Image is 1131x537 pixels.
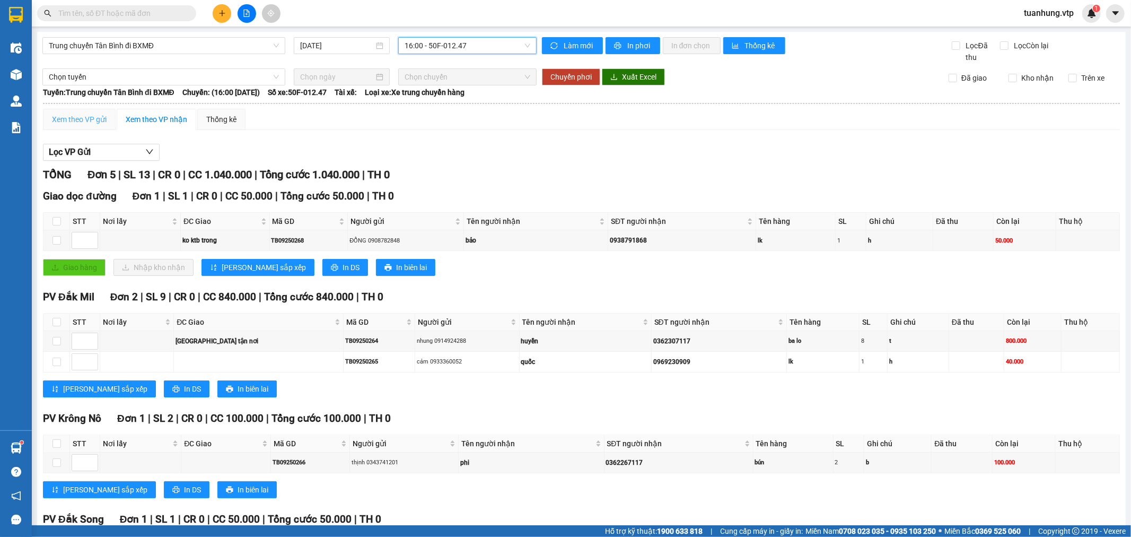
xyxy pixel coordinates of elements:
[889,357,947,366] div: h
[345,336,413,345] div: TB09250264
[622,71,656,83] span: Xuất Excel
[627,40,652,51] span: In phơi
[44,10,51,17] span: search
[1010,40,1050,51] span: Lọc Còn lại
[602,68,665,85] button: downloadXuất Excel
[271,453,350,473] td: TB09250266
[226,385,233,394] span: printer
[201,259,314,276] button: sort-ascending[PERSON_NAME] sắp xếp
[522,316,641,328] span: Tên người nhận
[107,40,150,48] span: TB09250268
[110,291,138,303] span: Đơn 2
[268,86,327,98] span: Số xe: 50F-012.47
[711,525,712,537] span: |
[11,96,22,107] img: warehouse-icon
[350,215,452,227] span: Người gửi
[52,114,107,125] div: Xem theo VP gửi
[834,435,864,453] th: SL
[346,316,404,328] span: Mã GD
[614,42,623,50] span: printer
[866,458,930,467] div: b
[262,4,280,23] button: aim
[1004,314,1062,331] th: Còn lại
[103,215,170,227] span: Nơi lấy
[225,190,273,202] span: CC 50.000
[564,40,594,51] span: Làm mới
[1072,527,1080,535] span: copyright
[653,336,785,347] div: 0362307117
[11,42,22,54] img: warehouse-icon
[755,458,831,467] div: bún
[521,357,650,367] div: quốc
[657,527,703,535] strong: 1900 633 818
[542,37,603,54] button: syncLàm mới
[184,484,201,496] span: In DS
[610,236,754,246] div: 0938791868
[521,336,650,347] div: huyền
[372,190,394,202] span: TH 0
[63,484,147,496] span: [PERSON_NAME] sắp xếp
[364,412,366,425] span: |
[211,412,264,425] span: CC 100.000
[101,48,150,56] span: 13:13:31 [DATE]
[322,259,368,276] button: printerIn DS
[805,525,936,537] span: Miền Nam
[868,236,931,245] div: h
[174,291,195,303] span: CR 0
[300,71,374,83] input: Chọn ngày
[860,314,888,331] th: SL
[787,314,860,331] th: Tên hàng
[11,24,24,50] img: logo
[835,458,862,467] div: 2
[376,259,435,276] button: printerIn biên lai
[720,525,803,537] span: Cung cấp máy in - giấy in:
[43,412,101,425] span: PV Krông Nô
[37,64,123,72] strong: BIÊN NHẬN GỬI HÀNG HOÁ
[126,114,187,125] div: Xem theo VP nhận
[352,458,457,467] div: thịnh 0343741201
[148,412,151,425] span: |
[226,486,233,495] span: printer
[51,486,59,495] span: sort-ascending
[331,264,338,272] span: printer
[654,316,776,328] span: SĐT người nhận
[354,513,357,525] span: |
[70,435,100,453] th: STT
[70,213,100,230] th: STT
[113,259,194,276] button: downloadNhập kho nhận
[607,438,742,449] span: SĐT người nhận
[837,236,864,245] div: 1
[610,73,618,82] span: download
[11,122,22,133] img: solution-icon
[262,513,265,525] span: |
[1056,435,1120,453] th: Thu hộ
[889,336,947,345] div: t
[133,190,161,202] span: Đơn 1
[611,215,745,227] span: SĐT người nhận
[43,481,156,498] button: sort-ascending[PERSON_NAME] sắp xếp
[177,316,332,328] span: ĐC Giao
[178,513,181,525] span: |
[238,383,268,395] span: In biên lai
[994,458,1054,467] div: 100.000
[107,74,147,86] span: PV [PERSON_NAME]
[43,190,117,202] span: Giao dọc đường
[103,316,163,328] span: Nơi lấy
[417,336,517,345] div: nhung 0914924288
[181,412,203,425] span: CR 0
[343,262,360,273] span: In DS
[87,168,116,181] span: Đơn 5
[164,481,209,498] button: printerIn DS
[993,435,1056,453] th: Còn lại
[43,259,106,276] button: uploadGiao hàng
[349,236,461,245] div: ĐỒNG 0908782848
[120,513,148,525] span: Đơn 1
[605,525,703,537] span: Hỗ trợ kỹ thuật:
[461,438,593,449] span: Tên người nhận
[238,4,256,23] button: file-add
[217,481,277,498] button: printerIn biên lai
[367,190,370,202] span: |
[273,458,348,467] div: TB09250266
[300,40,374,51] input: 14/09/2025
[268,513,352,525] span: Tổng cước 50.000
